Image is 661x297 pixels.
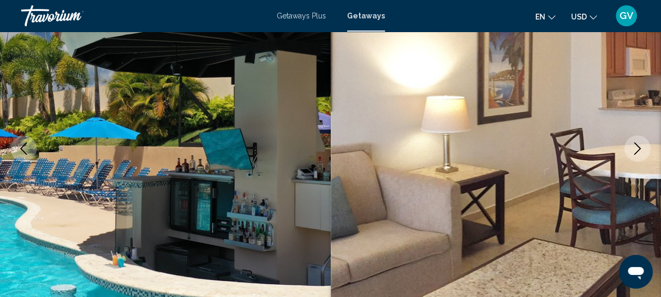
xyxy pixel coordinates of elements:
a: Getaways Plus [277,12,326,20]
button: User Menu [613,5,640,27]
button: Change currency [571,9,597,24]
button: Previous image [11,135,37,162]
span: USD [571,13,587,21]
span: en [535,13,545,21]
span: GV [619,11,633,21]
iframe: Button to launch messaging window [619,255,653,289]
a: Travorium [21,5,266,26]
a: Getaways [347,12,385,20]
button: Change language [535,9,555,24]
button: Next image [624,135,650,162]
